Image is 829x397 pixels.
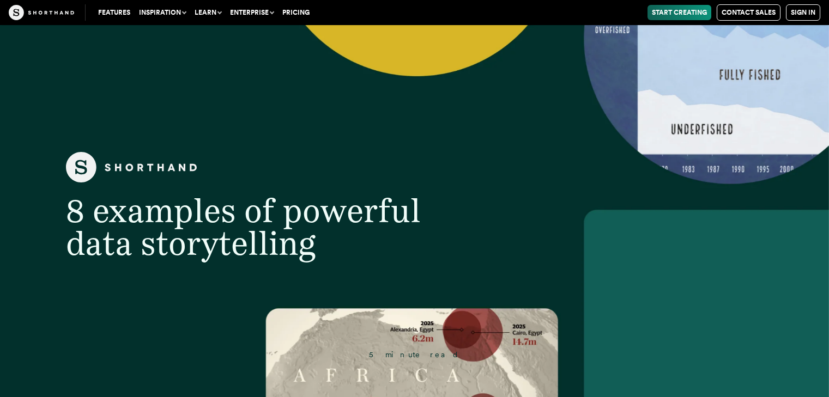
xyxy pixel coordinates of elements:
[278,5,314,20] a: Pricing
[369,350,459,359] span: 5 minute read
[226,5,278,20] button: Enterprise
[9,5,74,20] img: The Craft
[786,4,820,21] a: Sign in
[717,4,780,21] a: Contact Sales
[190,5,226,20] button: Learn
[135,5,190,20] button: Inspiration
[94,5,135,20] a: Features
[648,5,711,20] a: Start Creating
[66,191,421,262] span: 8 examples of powerful data storytelling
